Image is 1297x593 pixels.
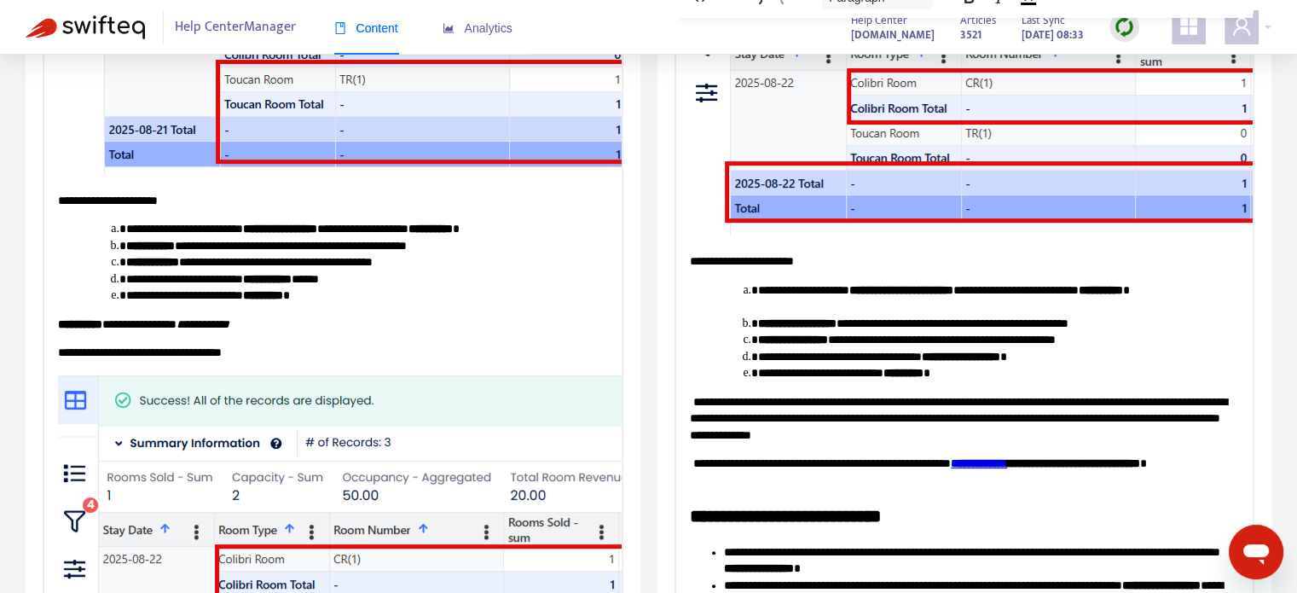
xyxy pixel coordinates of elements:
span: Content [334,21,398,35]
span: Help Center [851,11,907,30]
img: sync.dc5367851b00ba804db3.png [1114,16,1135,38]
span: user [1231,16,1252,37]
span: Last Sync [1022,11,1065,30]
strong: [DATE] 08:33 [1022,26,1084,44]
span: Analytics [443,21,512,35]
strong: 3521 [960,26,981,44]
span: area-chart [443,22,455,34]
a: [DOMAIN_NAME] [851,25,935,44]
span: Articles [960,11,996,30]
span: Help Center Manager [175,11,296,44]
strong: [DOMAIN_NAME] [851,26,935,44]
img: Swifteq [26,15,145,39]
span: book [334,22,346,34]
span: appstore [1178,16,1199,37]
iframe: Botón para iniciar la ventana de mensajería [1229,525,1283,579]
